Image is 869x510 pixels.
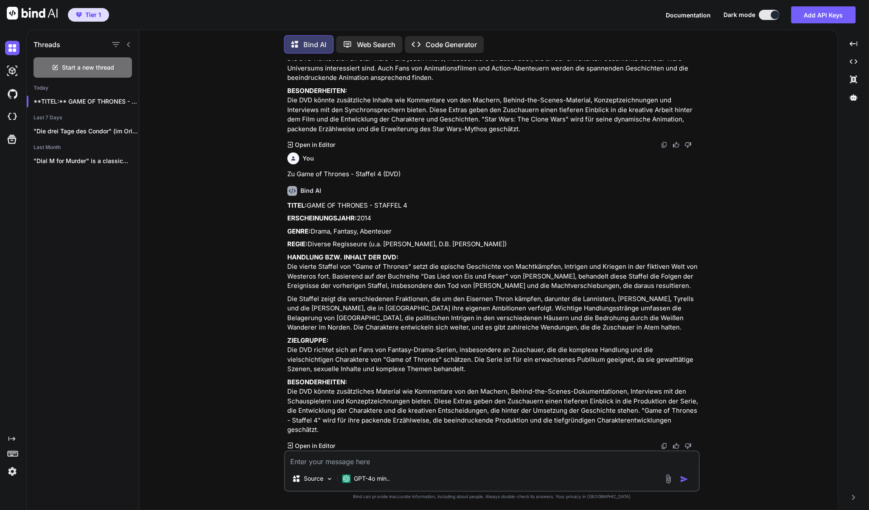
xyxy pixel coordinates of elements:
span: Dark mode [723,11,755,19]
img: dislike [684,442,691,449]
span: Tier 1 [85,11,101,19]
h2: Today [27,85,139,91]
p: "Dial M for Murder" is a classic... [34,157,139,165]
p: Bind AI [303,39,326,50]
strong: TITEL: [287,201,307,209]
p: GAME OF THRONES - STAFFEL 4 [287,201,698,211]
strong: ERSCHEINUNGSJAHR: [287,214,357,222]
p: Source [304,474,323,483]
p: Diverse Regisseure (u.a. [PERSON_NAME], D.B. [PERSON_NAME]) [287,240,698,249]
img: like [673,442,679,449]
img: premium [76,12,82,17]
h6: Bind AI [300,186,321,195]
h2: Last Month [27,144,139,151]
p: Die Staffel zeigt die verschiedenen Fraktionen, die um den Eisernen Thron kämpfen, darunter die L... [287,294,698,332]
p: Code Generator [426,39,477,50]
img: GPT-4o mini [342,474,350,483]
img: cloudideIcon [5,110,20,124]
button: Documentation [666,11,711,20]
p: Die DVD könnte zusätzliches Material wie Kommentare von den Machern, Behind-the-Scenes-Dokumentat... [287,378,698,435]
p: Die DVD richtet sich an Fans von Fantasy-Drama-Serien, insbesondere an Zuschauer, die die komplex... [287,336,698,374]
span: Documentation [666,11,711,19]
p: Die vierte Staffel von "Game of Thrones" setzt die epische Geschichte von Machtkämpfen, Intrigen ... [287,253,698,291]
p: Drama, Fantasy, Abenteuer [287,227,698,237]
strong: ZIELGRUPPE: [287,336,328,344]
h1: Threads [34,39,60,50]
button: Add API Keys [791,6,855,23]
p: Web Search [357,39,395,50]
p: Die DVD richtet sich an Star Wars-Fans jeden Alters, insbesondere an Zuschauer, die an der erweit... [287,45,698,83]
strong: HANDLUNG BZW. INHALT DER DVD: [287,253,398,261]
p: Open in Editor [294,442,335,450]
img: like [673,141,679,148]
button: premiumTier 1 [68,8,109,22]
img: darkAi-studio [5,64,20,78]
strong: BESONDERHEITEN: [287,87,347,95]
img: githubDark [5,87,20,101]
img: icon [680,475,688,483]
img: darkChat [5,41,20,55]
p: Bind can provide inaccurate information, including about people. Always double-check its answers.... [284,493,700,500]
h2: Last 7 Days [27,114,139,121]
strong: GENRE: [287,227,311,235]
strong: BESONDERHEITEN: [287,378,347,386]
img: copy [661,141,667,148]
img: Bind AI [7,7,58,20]
p: Die DVD könnte zusätzliche Inhalte wie Kommentare von den Machern, Behind-the-Scenes-Material, Ko... [287,86,698,134]
p: Open in Editor [294,141,335,149]
p: 2014 [287,214,698,223]
img: dislike [684,141,691,148]
p: "Die drei Tage des Condor" (im Original:... [34,127,139,135]
p: GPT-4o min.. [354,474,390,483]
span: Start a new thread [62,63,114,72]
p: **TITEL:** GAME OF THRONES - STAFFEL 4 ... [34,97,139,106]
p: Zu Game of Thrones - Staffel 4 (DVD) [287,169,698,179]
img: attachment [663,474,673,484]
strong: REGIE: [287,240,308,248]
img: settings [5,464,20,479]
h6: You [303,154,314,163]
img: Pick Models [326,475,333,482]
img: copy [661,442,667,449]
